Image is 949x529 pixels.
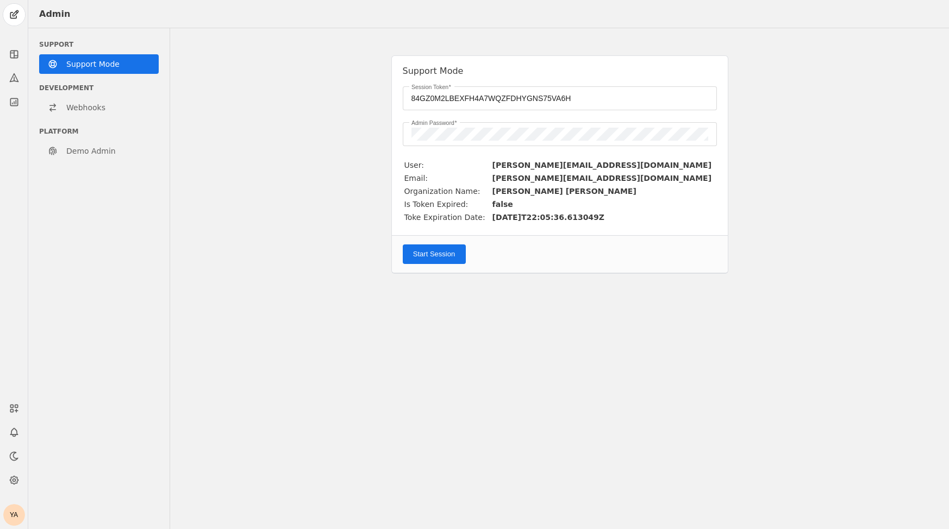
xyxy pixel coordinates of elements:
div: Admin [39,9,70,20]
td: Is Token Expired: [404,198,491,210]
strong: [PERSON_NAME][EMAIL_ADDRESS][DOMAIN_NAME] [492,161,711,169]
mat-label: Session Token [411,82,448,92]
td: Toke Expiration Date: [404,211,491,223]
strong: [PERSON_NAME][EMAIL_ADDRESS][DOMAIN_NAME] [492,174,711,182]
h2: Support Mode [403,65,717,78]
td: Organization Name: [404,185,491,197]
span: Support [39,41,73,48]
span: Demo Admin [66,146,116,156]
span: Webhooks [66,102,105,113]
td: Email: [404,172,491,184]
span: Development [39,84,93,92]
strong: [DATE]T22:05:36.613049Z [492,213,604,222]
span: Support Mode [66,59,120,70]
span: Start Session [413,249,455,260]
strong: [PERSON_NAME] [PERSON_NAME] [492,187,636,196]
td: User: [404,159,491,171]
button: YA [3,504,25,526]
span: Platform [39,128,79,135]
button: Start Session [403,244,466,264]
strong: false [492,200,513,209]
mat-label: Admin Password [411,118,454,128]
